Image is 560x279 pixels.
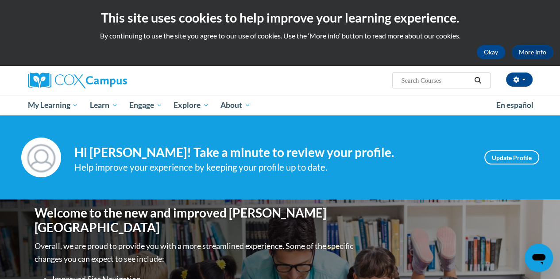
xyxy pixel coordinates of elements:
[21,138,61,177] img: Profile Image
[74,160,471,175] div: Help improve your experience by keeping your profile up to date.
[129,100,162,111] span: Engage
[220,100,251,111] span: About
[35,240,355,265] p: Overall, we are proud to provide you with a more streamlined experience. Some of the specific cha...
[471,75,484,86] button: Search
[7,9,553,27] h2: This site uses cookies to help improve your learning experience.
[174,100,209,111] span: Explore
[215,95,256,115] a: About
[27,100,78,111] span: My Learning
[490,96,539,115] a: En español
[74,145,471,160] h4: Hi [PERSON_NAME]! Take a minute to review your profile.
[400,75,471,86] input: Search Courses
[512,45,553,59] a: More Info
[22,95,85,115] a: My Learning
[21,95,539,115] div: Main menu
[28,73,127,88] img: Cox Campus
[124,95,168,115] a: Engage
[90,100,118,111] span: Learn
[477,45,505,59] button: Okay
[484,150,539,164] a: Update Profile
[525,244,553,272] iframe: Button to launch messaging window
[168,95,215,115] a: Explore
[28,73,187,88] a: Cox Campus
[84,95,124,115] a: Learn
[35,206,355,235] h1: Welcome to the new and improved [PERSON_NAME][GEOGRAPHIC_DATA]
[496,100,533,110] span: En español
[506,73,533,87] button: Account Settings
[7,31,553,41] p: By continuing to use the site you agree to our use of cookies. Use the ‘More info’ button to read...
